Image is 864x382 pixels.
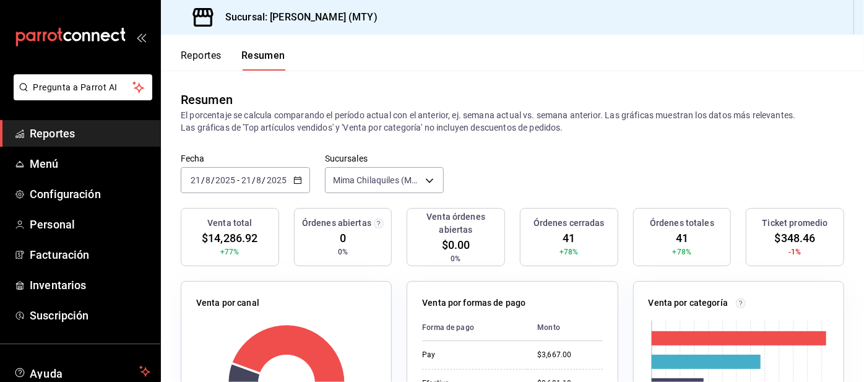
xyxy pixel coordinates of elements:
div: $3,667.00 [537,350,602,360]
span: -1% [788,246,801,258]
input: -- [241,175,252,185]
input: -- [205,175,211,185]
span: - [237,175,240,185]
span: $14,286.92 [202,230,257,246]
input: -- [256,175,262,185]
h3: Venta órdenes abiertas [412,211,499,237]
label: Sucursales [325,155,444,163]
p: Venta por formas de pago [422,297,525,310]
button: Resumen [241,50,285,71]
h3: Órdenes totales [650,217,714,230]
span: Personal [30,216,150,233]
span: / [252,175,256,185]
button: open_drawer_menu [136,32,146,42]
button: Pregunta a Parrot AI [14,74,152,100]
span: Ayuda [30,364,134,379]
p: Venta por categoría [649,297,728,310]
span: Facturación [30,246,150,263]
h3: Sucursal: [PERSON_NAME] (MTY) [215,10,378,25]
span: +78% [559,246,579,258]
span: Inventarios [30,277,150,293]
div: Pay [422,350,517,360]
span: 41 [676,230,688,246]
input: -- [190,175,201,185]
h3: Órdenes abiertas [302,217,371,230]
span: Suscripción [30,307,150,324]
h3: Venta total [207,217,252,230]
th: Forma de pago [422,315,527,341]
span: / [201,175,205,185]
span: +78% [673,246,692,258]
button: Reportes [181,50,222,71]
input: ---- [215,175,236,185]
h3: Ticket promedio [762,217,828,230]
span: Reportes [30,125,150,142]
span: $0.00 [442,237,470,253]
a: Pregunta a Parrot AI [9,90,152,103]
th: Monto [527,315,602,341]
span: Mima Chilaquiles (MTY) [333,174,421,186]
span: +77% [220,246,240,258]
span: 0% [338,246,348,258]
span: Menú [30,155,150,172]
span: 41 [563,230,575,246]
p: Venta por canal [196,297,259,310]
span: / [211,175,215,185]
span: 0 [340,230,346,246]
label: Fecha [181,155,310,163]
div: Resumen [181,90,233,109]
h3: Órdenes cerradas [534,217,605,230]
span: $348.46 [775,230,816,246]
span: Configuración [30,186,150,202]
input: ---- [266,175,287,185]
div: navigation tabs [181,50,285,71]
p: El porcentaje se calcula comparando el período actual con el anterior, ej. semana actual vs. sema... [181,109,844,134]
span: 0% [451,253,461,264]
span: / [262,175,266,185]
span: Pregunta a Parrot AI [33,81,133,94]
